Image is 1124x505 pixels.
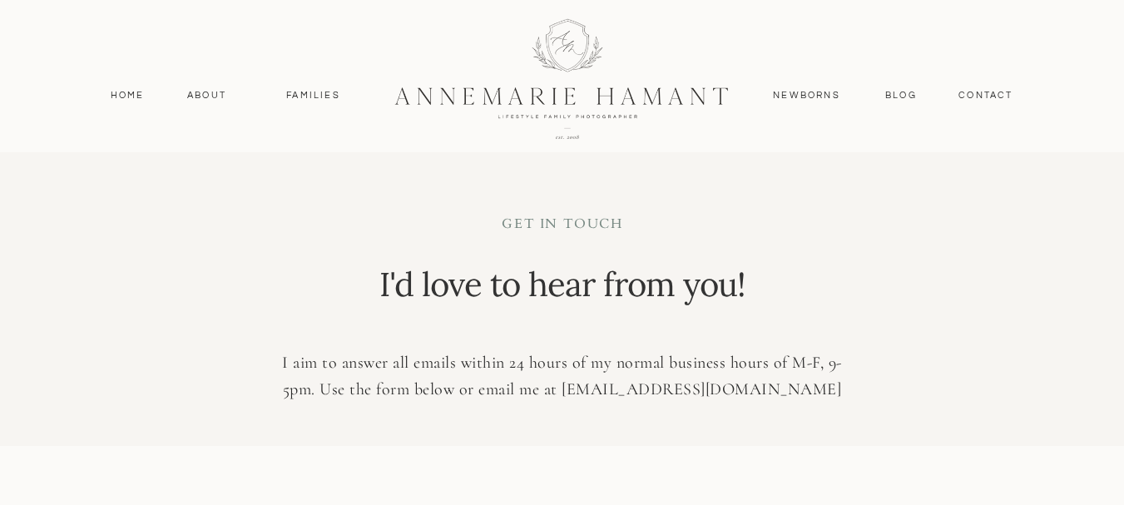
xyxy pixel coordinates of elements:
[882,88,921,103] a: Blog
[375,261,750,324] p: I'd love to hear from you!
[950,88,1022,103] a: contact
[183,88,231,103] a: About
[381,215,745,238] p: get in touch
[267,349,858,404] p: I aim to answer all emails within 24 hours of my normal business hours of M-F, 9-5pm. Use the for...
[767,88,847,103] a: Newborns
[276,88,351,103] a: Families
[103,88,152,103] a: Home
